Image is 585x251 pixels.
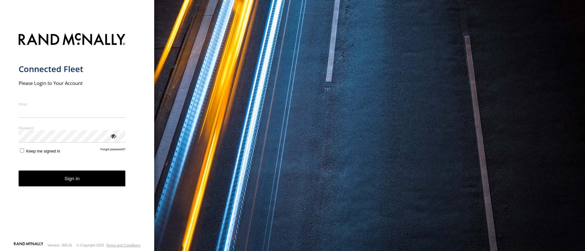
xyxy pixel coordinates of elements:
a: Terms and Conditions [106,243,140,247]
input: Keep me signed in [20,148,24,153]
label: Email [19,102,126,107]
a: Visit our Website [14,242,43,248]
span: Keep me signed in [26,149,60,153]
a: Forgot password? [101,147,126,153]
div: © Copyright 2025 - [76,243,140,247]
img: Rand McNally [19,32,126,48]
label: Password [19,126,126,130]
button: Sign in [19,171,126,186]
h1: Connected Fleet [19,64,126,74]
div: Version: 308.01 [48,243,72,247]
div: ViewPassword [110,133,116,139]
h2: Please Login to Your Account [19,80,126,86]
form: main [19,29,136,241]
